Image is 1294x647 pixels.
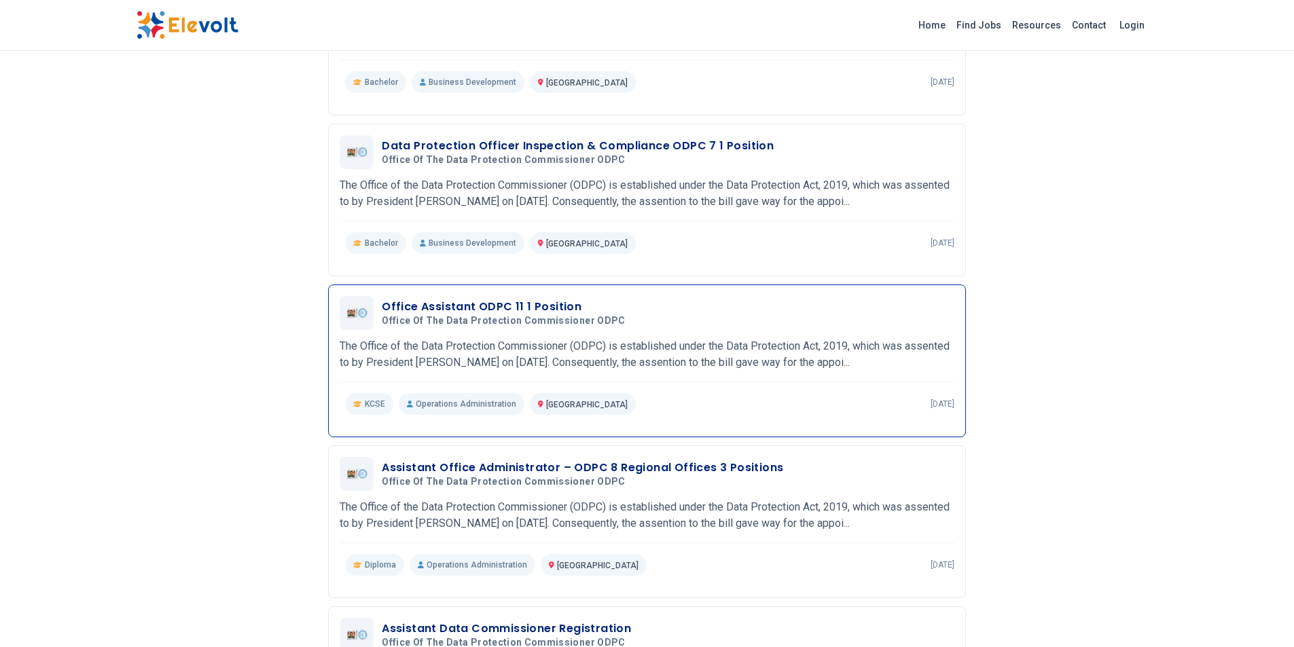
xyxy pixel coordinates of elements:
p: [DATE] [931,77,954,88]
span: Diploma [365,559,396,570]
p: The Office of the Data Protection Commissioner (ODPC) is established under the Data Protection Ac... [340,499,954,532]
img: Elevolt [137,11,238,39]
a: Office Of the Data Protection Commissioner ODPCAssistant Office Administrator – ODPC 8 Regional O... [340,457,954,576]
p: [DATE] [931,399,954,409]
img: Office Of the Data Protection Commissioner ODPC [343,628,370,641]
h3: Data Protection Officer Inspection & Compliance ODPC 7 1 Position [382,138,774,154]
p: The Office of the Data Protection Commissioner (ODPC) is established under the Data Protection Ac... [340,177,954,210]
p: [DATE] [931,238,954,248]
a: Find Jobs [951,14,1007,36]
h3: Assistant Data Commissioner Registration [382,621,631,637]
a: Login [1111,12,1153,39]
span: Office Of the Data Protection Commissioner ODPC [382,154,625,166]
span: KCSE [365,399,385,409]
h3: Office Assistant ODPC 11 1 Position [382,299,630,315]
a: Office Of the Data Protection Commissioner ODPCOffice Assistant ODPC 11 1 PositionOffice Of the D... [340,296,954,415]
p: Business Development [412,232,524,254]
a: Contact [1066,14,1111,36]
p: Business Development [412,71,524,93]
img: Office Of the Data Protection Commissioner ODPC [343,306,370,319]
p: Operations Administration [410,554,535,576]
p: [DATE] [931,559,954,570]
span: Office Of the Data Protection Commissioner ODPC [382,315,625,327]
p: The Office of the Data Protection Commissioner (ODPC) is established under the Data Protection Ac... [340,338,954,371]
span: [GEOGRAPHIC_DATA] [557,561,639,570]
span: [GEOGRAPHIC_DATA] [546,400,628,409]
p: Operations Administration [399,393,524,415]
iframe: Advertisement [988,61,1158,468]
a: Office Of the Data Protection Commissioner ODPCData Protection Officer Inspection & Compliance OD... [340,135,954,254]
img: Office Of the Data Protection Commissioner ODPC [343,467,370,480]
iframe: Chat Widget [1226,582,1294,647]
span: [GEOGRAPHIC_DATA] [546,78,628,88]
span: [GEOGRAPHIC_DATA] [546,239,628,248]
a: Resources [1007,14,1066,36]
span: Bachelor [365,77,398,88]
span: Bachelor [365,238,398,248]
img: Office Of the Data Protection Commissioner ODPC [343,145,370,158]
h3: Assistant Office Administrator – ODPC 8 Regional Offices 3 Positions [382,460,783,476]
iframe: Advertisement [137,61,307,468]
span: Office Of the Data Protection Commissioner ODPC [382,476,625,488]
a: Home [913,14,951,36]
